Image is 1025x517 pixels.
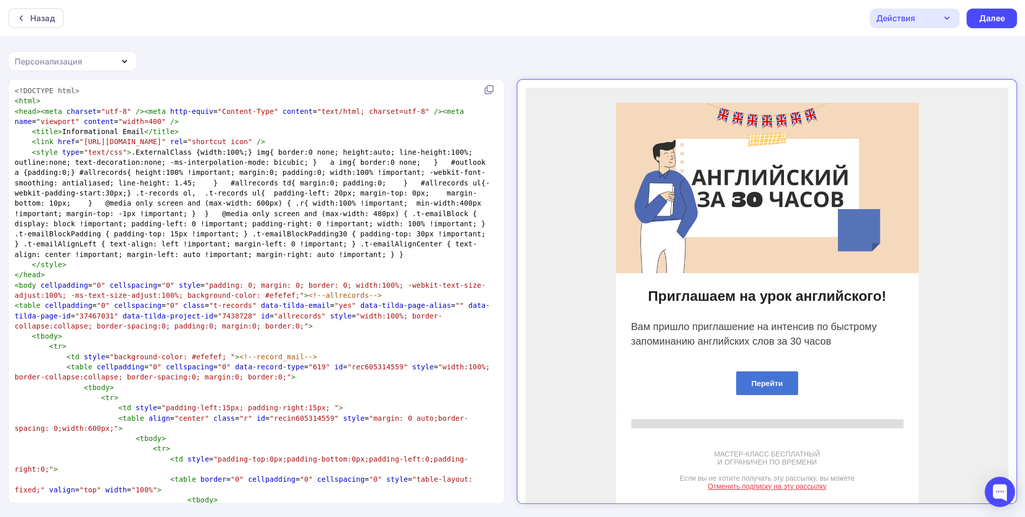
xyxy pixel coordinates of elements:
span: border [201,475,226,483]
span: "Content-Type" [218,107,278,115]
div: Назад [30,12,55,24]
span: "allrecords" [274,312,326,320]
span: data-tilda-page-alias [360,301,451,309]
div: Далее [979,13,1005,24]
span: "text/css" [84,148,127,156]
a: Перейти [211,284,272,307]
span: "r" [239,414,253,422]
span: "viewport" [36,117,80,125]
span: = = [15,138,265,146]
span: "100%" [131,486,157,494]
span: < [153,444,157,453]
span: Informational Email [15,127,179,136]
span: = [15,353,317,361]
span: style [330,312,352,320]
span: < [15,107,19,115]
span: style [136,404,157,412]
span: < [118,414,123,422]
span: title [153,127,174,136]
span: = = = = = [15,107,468,125]
span: data-tilda-project-id [123,312,213,320]
span: link [36,138,53,146]
span: "top" [80,486,101,494]
span: head [19,107,36,115]
span: data-tilda-email [261,301,330,309]
span: > [161,434,166,442]
span: align [149,414,170,422]
button: Действия [870,9,959,28]
span: type [62,148,79,156]
span: "" [455,301,464,309]
span: cellpadding [97,363,144,371]
span: td [174,455,183,463]
span: < [32,138,36,146]
button: Персонализация [8,51,137,71]
span: > [58,127,63,136]
span: < [101,394,105,402]
span: cellpadding [40,281,88,289]
span: </ [15,271,23,279]
span: charset [67,107,97,115]
span: id [257,414,265,422]
span: "margin: 0 auto;border-spacing: 0;width:600px;" [15,414,468,432]
span: < [32,332,36,340]
span: td [123,404,131,412]
span: href [58,138,75,146]
span: tbody [36,332,58,340]
span: = = = = = [15,363,494,381]
span: title [36,127,58,136]
span: "0" [92,281,105,289]
span: tbody [192,496,213,504]
span: = = = = [15,414,468,432]
span: style [40,261,62,269]
span: < [67,363,71,371]
span: cellpadding [45,301,92,309]
span: </ [32,261,40,269]
span: < [15,97,19,105]
span: "background-color: #efefef; " [110,353,235,361]
span: valign [49,486,75,494]
span: <!--allrecords--> [309,291,382,299]
span: < [15,281,19,289]
span: "rec605314559" [347,363,408,371]
span: > [339,404,343,412]
span: content [84,117,114,125]
div: МАСТЕР-КЛАСС БЕСПЛАТНЫЙ И ОГРАНИЧЕН ПО ВРЕМЕНИ Если вы не хотите получать эту рассылку, вы можете [106,362,378,403]
span: "0" [218,363,231,371]
span: < [32,148,36,156]
span: style [179,281,201,289]
span: "37467031" [75,312,118,320]
span: > [309,322,313,330]
span: >< [36,107,45,115]
span: > [62,342,67,350]
span: < [136,434,140,442]
span: > [40,271,45,279]
span: "shortcut icon" [188,138,253,146]
span: = = = = = = = = = [15,301,490,330]
span: table [71,363,92,371]
span: tbody [88,383,110,392]
span: meta [447,107,464,115]
span: > [118,424,123,432]
span: "t-records" [209,301,257,309]
a: Отменить подписку на эту рассылку [183,395,301,403]
span: width [105,486,127,494]
span: "text/html; charset=utf-8" [317,107,430,115]
span: "padding: 0; margin: 0; border: 0; width:100%; -webkit-text-size-adjust:100%; -ms-text-size-adjus... [15,281,486,299]
span: < [170,455,175,463]
span: name [15,117,32,125]
span: < [118,404,123,412]
span: cellspacing [110,281,157,289]
span: table [19,301,41,309]
img: _2020.png [91,15,393,185]
span: < [84,383,88,392]
span: < [49,342,54,350]
span: style [386,475,408,483]
span: "0" [149,363,162,371]
span: < [15,301,19,309]
span: "padding-top:0px;padding-bottom:0px;padding-left:0;padding-right:0;" [15,455,468,473]
span: />< [434,107,447,115]
span: /> [257,138,265,146]
span: > [114,394,118,402]
span: <!DOCTYPE html> [15,87,80,95]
